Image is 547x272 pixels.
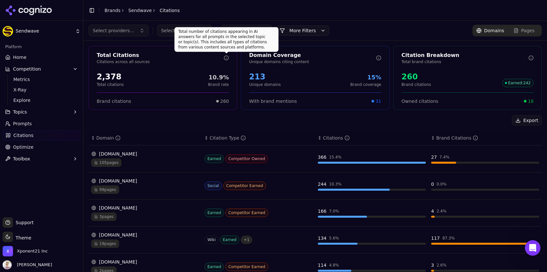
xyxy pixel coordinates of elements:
[3,26,13,36] img: Sendwave
[93,27,134,34] span: Select providers...
[97,98,131,104] span: Brand citations
[175,27,279,52] div: Total number of citations appearing in AI answers for all prompts in the selected topic or topic(...
[401,72,431,82] div: 260
[97,72,124,82] div: 2,378
[315,131,428,145] th: totalCitationCount
[220,236,239,244] span: Earned
[375,98,381,104] span: 31
[318,235,327,241] div: 134
[3,64,80,74] button: Competition
[3,118,80,129] a: Prompts
[204,135,313,141] div: ↕Citation Type
[3,260,52,269] button: Open user button
[401,51,528,59] div: Citation Breakdown
[13,120,32,127] span: Prompts
[13,66,41,72] span: Competition
[210,135,246,141] div: Citation Type
[249,72,281,82] div: 213
[318,154,327,160] div: 366
[13,156,30,162] span: Toolbox
[208,82,229,87] p: Brand rate
[249,98,297,104] span: With brand mentions
[96,135,120,141] div: Domain
[318,135,426,141] div: ↕Citations
[318,262,327,268] div: 114
[525,240,540,256] iframe: Intercom live chat
[105,8,120,13] a: Brands
[14,262,52,268] span: [PERSON_NAME]
[13,109,27,115] span: Topics
[13,132,34,139] span: Citations
[431,135,539,141] div: ↕Brand Citations
[13,219,34,226] span: Support
[249,82,281,87] p: Unique domains
[105,7,180,14] nav: breadcrumb
[3,246,48,256] button: Open organization switcher
[97,59,224,64] p: Citations across all sources
[11,75,73,84] a: Metrics
[329,236,339,241] div: 5.6 %
[13,87,70,93] span: X-Ray
[225,155,268,163] span: Competitor Owned
[401,82,431,87] p: Brand citations
[329,263,339,268] div: 4.8 %
[17,248,48,254] span: Xponent21 Inc
[91,135,199,141] div: ↕Domain
[204,263,224,271] span: Earned
[3,130,80,141] a: Citations
[13,235,31,240] span: Theme
[160,7,180,14] span: Citations
[249,59,376,64] p: Unique domains citing content
[223,182,266,190] span: Competitor Earned
[436,135,478,141] div: Brand Citations
[11,96,73,105] a: Explore
[225,263,268,271] span: Competitor Earned
[220,98,229,104] span: 260
[3,52,80,62] a: Home
[323,135,350,141] div: Citations
[484,27,504,34] span: Domains
[350,73,381,82] div: 15%
[431,235,440,241] div: 117
[89,131,202,145] th: domain
[161,27,198,34] span: Select regions...
[276,25,329,36] button: More Filters
[204,155,224,163] span: Earned
[91,158,121,167] span: 105 pages
[512,115,542,126] button: Export
[97,82,124,87] p: Total citations
[3,107,80,117] button: Topics
[91,232,199,238] div: [DOMAIN_NAME]
[431,262,434,268] div: 3
[91,239,119,248] span: 19 pages
[91,185,119,194] span: 99 pages
[3,142,80,152] a: Optimize
[437,263,447,268] div: 2.6 %
[220,25,272,36] button: [DATE] - [DATE]
[428,131,542,145] th: brandCitationCount
[204,236,218,244] span: Wiki
[204,209,224,217] span: Earned
[128,7,152,14] a: Sendwave
[91,259,199,265] div: [DOMAIN_NAME]
[241,236,252,244] span: + 1
[13,97,70,103] span: Explore
[329,155,342,160] div: 15.4 %
[91,205,199,211] div: [DOMAIN_NAME]
[401,98,438,104] span: Owned citations
[521,27,535,34] span: Pages
[440,155,450,160] div: 7.4 %
[329,182,342,187] div: 10.3 %
[91,212,117,221] span: 3 pages
[318,181,327,187] div: 244
[3,246,13,256] img: Xponent21 Inc
[204,182,222,190] span: Social
[350,82,381,87] p: Brand coverage
[3,154,80,164] button: Toolbox
[13,144,34,150] span: Optimize
[225,209,268,217] span: Competitor Earned
[502,79,534,87] span: Earned : 242
[11,85,73,94] a: X-Ray
[3,260,12,269] img: Kiryako Sharikas
[528,98,534,104] span: 18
